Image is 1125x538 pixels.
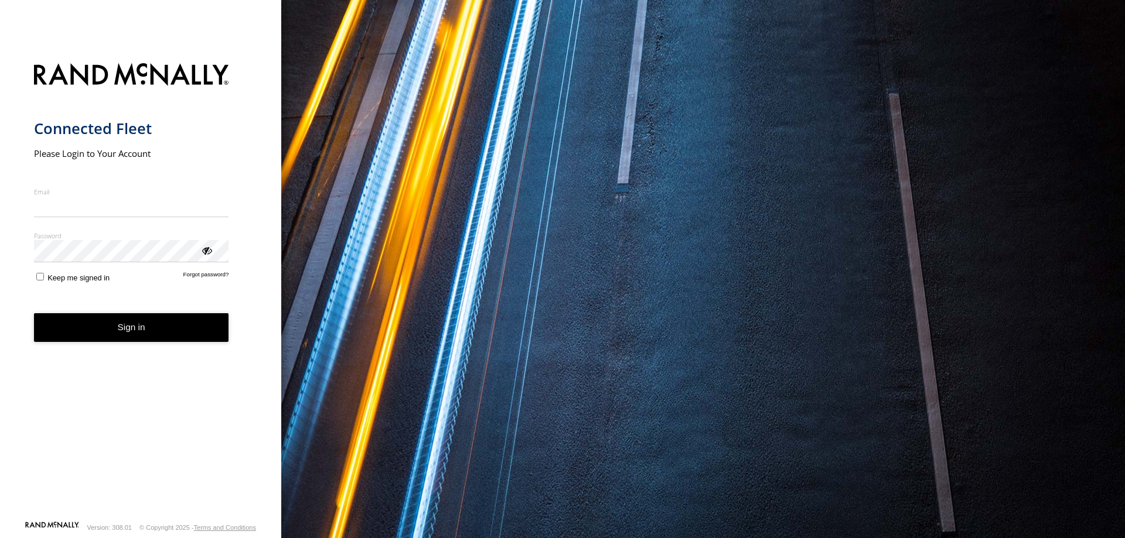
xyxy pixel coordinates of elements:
[36,273,44,280] input: Keep me signed in
[200,244,212,256] div: ViewPassword
[194,524,256,531] a: Terms and Conditions
[25,522,79,533] a: Visit our Website
[183,271,229,282] a: Forgot password?
[34,148,229,159] h2: Please Login to Your Account
[34,56,248,520] form: main
[34,61,229,91] img: Rand McNally
[34,187,229,196] label: Email
[47,273,110,282] span: Keep me signed in
[87,524,132,531] div: Version: 308.01
[34,231,229,240] label: Password
[139,524,256,531] div: © Copyright 2025 -
[34,119,229,138] h1: Connected Fleet
[34,313,229,342] button: Sign in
